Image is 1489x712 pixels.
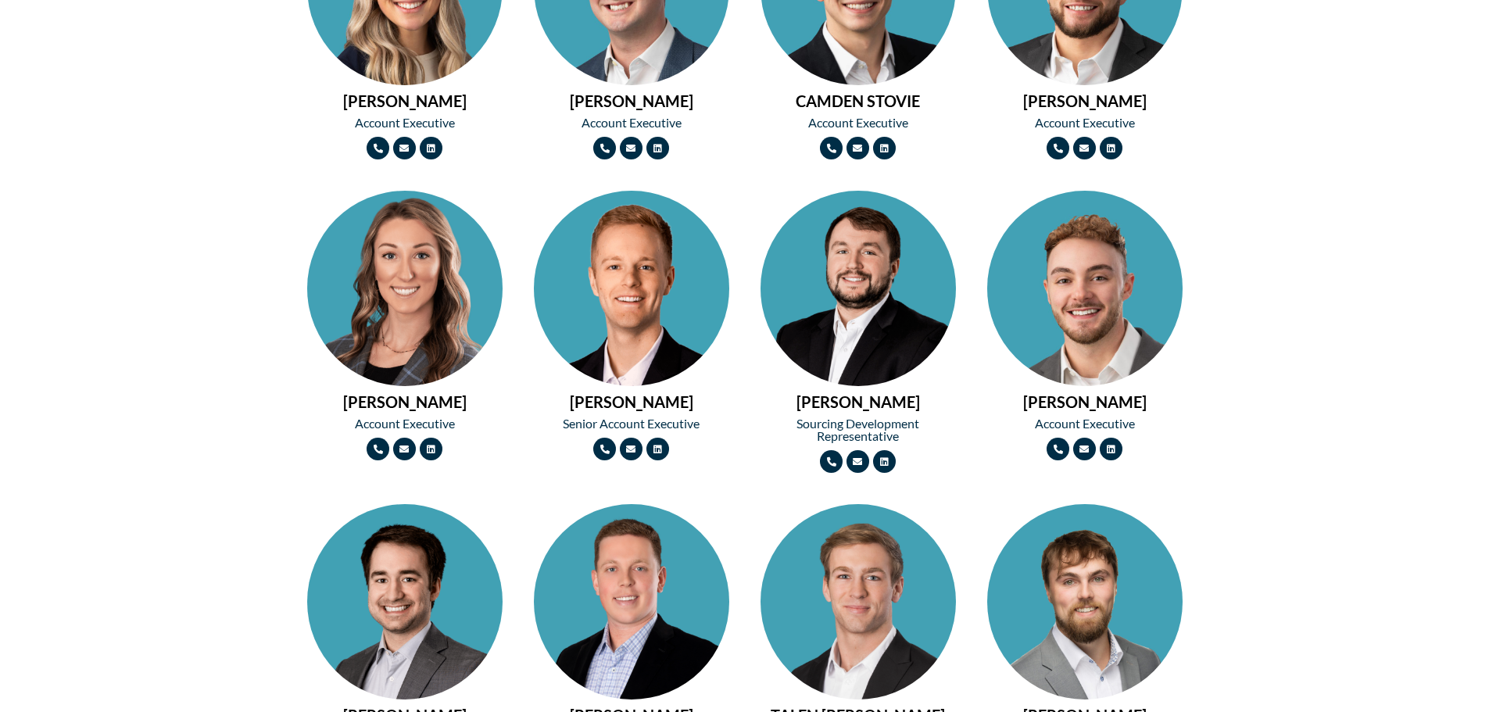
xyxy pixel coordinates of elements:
[307,394,503,410] h2: [PERSON_NAME]
[307,417,503,430] h2: Account Executive
[534,93,729,109] h2: [PERSON_NAME]
[987,116,1183,129] h2: Account Executive
[761,116,956,129] h2: Account Executive
[761,93,956,109] h2: CAMDEN STOVIE
[307,93,503,109] h2: [PERSON_NAME]
[987,417,1183,430] h2: Account Executive
[534,116,729,129] h2: Account Executive
[761,394,956,410] h2: [PERSON_NAME]
[307,116,503,129] h2: Account Executive
[987,93,1183,109] h2: [PERSON_NAME]
[761,417,956,442] h2: Sourcing Development Representative
[534,394,729,410] h2: [PERSON_NAME]
[987,394,1183,410] h2: [PERSON_NAME]
[534,417,729,430] h2: Senior Account Executive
